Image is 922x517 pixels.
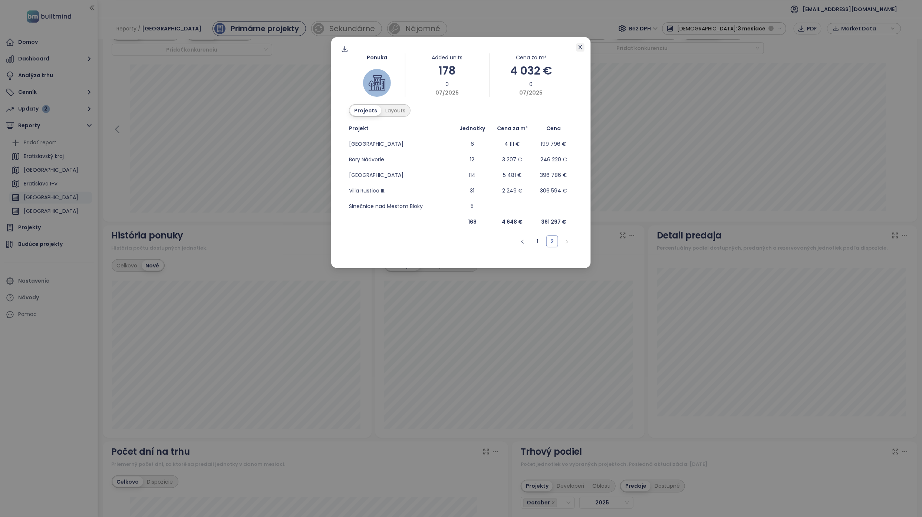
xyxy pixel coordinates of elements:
b: 4 648 € [502,218,523,225]
span: right [565,240,569,244]
td: 114 [454,167,490,183]
td: 5 481 € [491,167,534,183]
li: Nasledujúca strana [561,236,573,247]
div: Added units [405,53,489,62]
td: 6 [454,136,490,152]
span: Cena [546,124,561,132]
span: Cena za m² [497,124,528,132]
td: 12 [454,152,490,167]
div: Cena za m² [490,53,573,62]
span: Projekt [349,124,369,132]
div: 178 [405,62,489,79]
td: 199 796 € [534,136,573,152]
a: [GEOGRAPHIC_DATA] [349,140,404,148]
td: 246 220 € [534,152,573,167]
td: 306 594 € [534,183,573,198]
div: Layouts [381,105,409,116]
span: Jednotky [460,124,485,132]
a: Bory Nádvorie [349,156,384,163]
div: 07/2025 [490,89,573,97]
a: [GEOGRAPHIC_DATA] [349,171,404,179]
span: close [577,44,583,50]
td: 396 786 € [534,167,573,183]
td: 31 [454,183,490,198]
li: Predchádzajúca strana [517,236,528,247]
td: 2 249 € [491,183,534,198]
div: Ponuka [349,53,405,62]
div: 0 [405,80,489,88]
td: 4 111 € [491,136,534,152]
button: right [561,236,573,247]
button: left [517,236,528,247]
img: house [369,75,385,91]
td: 5 [454,198,490,214]
div: 0 [490,80,573,88]
a: Slnečnice nad Mestom Bloky [349,202,423,210]
a: 2 [547,236,558,247]
div: Projects [350,105,381,116]
div: 07/2025 [405,89,489,97]
a: Villa Rustica III. [349,187,385,194]
div: 4 032 € [490,62,573,79]
td: 3 207 € [491,152,534,167]
button: Close [576,43,585,52]
b: 361 297 € [541,218,566,225]
a: 1 [532,236,543,247]
b: 168 [468,218,477,225]
li: 1 [531,236,543,247]
span: left [520,240,525,244]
